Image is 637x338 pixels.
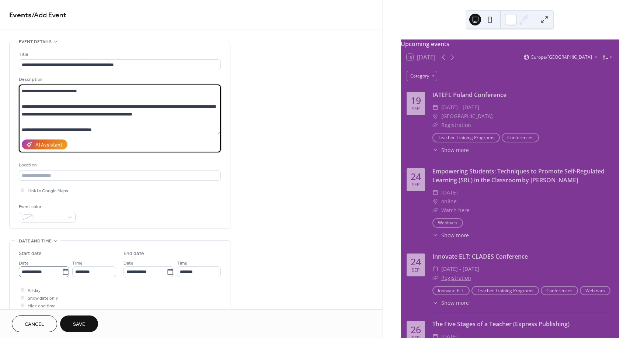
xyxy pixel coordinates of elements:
[19,237,52,245] span: Date and time
[412,107,420,111] div: Sep
[432,167,605,184] a: Empowering Students: Techniques to Promote Self-Regulated Learning (SRL) in the Classroom by [PER...
[531,55,592,59] span: Europe/[GEOGRAPHIC_DATA]
[432,146,438,154] div: ​
[19,76,219,83] div: Description
[412,183,420,187] div: Sep
[411,325,421,334] div: 26
[441,112,493,121] span: [GEOGRAPHIC_DATA]
[441,274,471,281] a: Registration
[401,39,619,48] div: Upcoming events
[9,8,32,23] a: Events
[123,250,144,258] div: End date
[32,8,66,23] span: / Add Event
[73,321,85,328] span: Save
[432,299,438,307] div: ​
[441,231,469,239] span: Show more
[432,320,570,328] a: The Five Stages of a Teacher (Express Publishing)
[441,207,470,214] a: Watch here
[412,268,420,273] div: Sep
[72,259,83,267] span: Time
[28,294,58,302] span: Show date only
[19,250,42,258] div: Start date
[35,141,62,149] div: AI Assistant
[441,197,457,206] span: online
[411,257,421,266] div: 24
[432,146,469,154] button: ​Show more
[19,259,29,267] span: Date
[28,287,41,294] span: All day
[28,187,68,195] span: Link to Google Maps
[28,302,56,310] span: Hide end time
[432,103,438,112] div: ​
[432,197,438,206] div: ​
[441,188,458,197] span: [DATE]
[432,112,438,121] div: ​
[432,265,438,273] div: ​
[411,96,421,105] div: 19
[432,231,438,239] div: ​
[19,38,52,46] span: Event details
[432,91,507,99] a: IATEFL Poland Conference
[441,121,471,128] a: Registration
[432,299,469,307] button: ​Show more
[123,259,133,267] span: Date
[432,231,469,239] button: ​Show more
[22,139,67,149] button: AI Assistant
[12,315,57,332] button: Cancel
[441,146,469,154] span: Show more
[432,273,438,282] div: ​
[432,121,438,130] div: ​
[19,161,219,169] div: Location
[432,252,528,261] a: Innovate ELT: CLADES Conference
[441,103,479,112] span: [DATE] - [DATE]
[25,321,44,328] span: Cancel
[411,172,421,181] div: 24
[19,203,74,211] div: Event color
[19,51,219,58] div: Title
[432,188,438,197] div: ​
[441,265,479,273] span: [DATE] - [DATE]
[432,206,438,215] div: ​
[177,259,187,267] span: Time
[60,315,98,332] button: Save
[441,299,469,307] span: Show more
